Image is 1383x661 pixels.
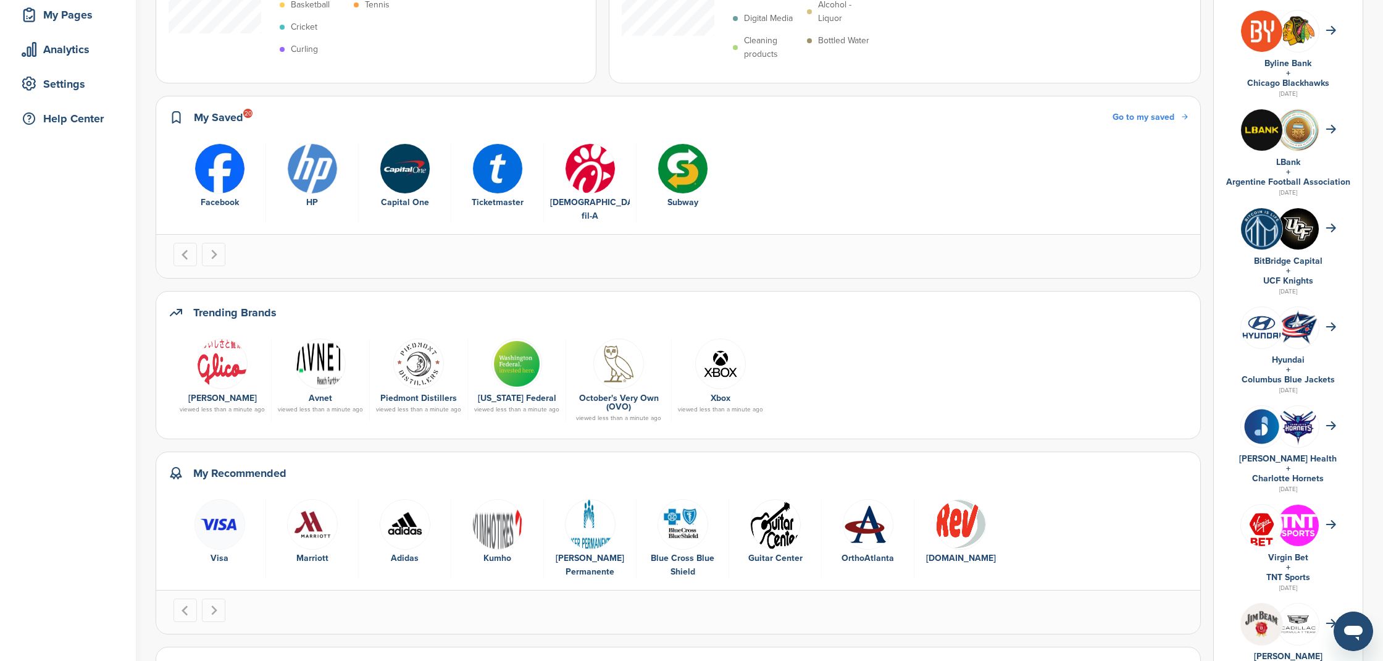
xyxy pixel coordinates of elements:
[380,499,430,550] img: Hwjxykur 400x400
[1239,453,1337,464] a: [PERSON_NAME] Health
[744,34,801,61] p: Cleaning products
[843,499,893,550] img: Data
[550,196,630,223] div: [DEMOGRAPHIC_DATA]-fil-A
[266,143,359,224] div: 2 of 6
[173,243,197,266] button: Go to last slide
[272,196,352,209] div: HP
[1226,385,1350,396] div: [DATE]
[278,339,363,388] a: Avnet logo 2017
[202,243,225,266] button: Next slide
[711,393,730,403] a: Xbox
[376,406,461,413] div: viewed less than a minute ago
[180,552,259,565] div: Visa
[393,339,444,389] img: 531027 439540542756035 1572132178 n
[180,143,259,210] a: Lsj99dbt 400x400 Facebook
[272,552,352,565] div: Marriott
[474,406,559,413] div: viewed less than a minute ago
[744,12,793,25] p: Digital Media
[451,499,544,579] div: 4 of 9
[291,20,317,34] p: Cricket
[359,143,451,224] div: 3 of 6
[19,73,123,95] div: Settings
[287,143,338,194] img: Hp
[750,499,801,550] img: Data
[550,552,630,579] div: [PERSON_NAME] Permanente
[643,552,722,579] div: Blue Cross Blue Shield
[735,552,815,565] div: Guitar Center
[1277,604,1319,645] img: Fcgoatp8 400x400
[550,499,630,579] a: Data [PERSON_NAME] Permanente
[1286,364,1290,375] a: +
[180,196,259,209] div: Facebook
[287,499,338,550] img: Jejbcle9 400x400
[1226,88,1350,99] div: [DATE]
[1276,157,1300,167] a: LBank
[735,499,815,566] a: Data Guitar Center
[1241,604,1282,645] img: Jyyddrmw 400x400
[272,143,352,210] a: Hp HP
[1268,552,1308,563] a: Virgin Bet
[474,339,559,388] a: 220px washington federal logo
[914,499,1007,579] div: 9 of 9
[579,393,659,412] a: October's Very Own (OVO)
[1242,374,1335,385] a: Columbus Blue Jackets
[1241,11,1282,52] img: I0zoso7r 400x400
[365,499,445,566] a: Hwjxykur 400x400 Adidas
[173,599,197,622] button: Go to last slide
[193,304,277,321] h2: Trending Brands
[365,196,445,209] div: Capital One
[1334,612,1373,651] iframe: Button to launch messaging window
[1226,583,1350,594] div: [DATE]
[921,499,1001,566] a: Rev [DOMAIN_NAME]
[1241,406,1282,447] img: Cap rx logo
[643,143,723,210] a: bzb7wj 400x400 Subway
[1277,406,1319,446] img: Open uri20141112 64162 gkv2an?1415811476
[1254,256,1322,266] a: BitBridge Capital
[1241,208,1282,250] img: Vytwwxfl 400x400
[12,104,123,133] a: Help Center
[544,499,637,579] div: 5 of 9
[376,339,461,388] a: 531027 439540542756035 1572132178 n
[729,499,822,579] div: 7 of 9
[1226,286,1350,297] div: [DATE]
[643,499,722,579] a: Data Blue Cross Blue Shield
[12,1,123,29] a: My Pages
[12,70,123,98] a: Settings
[1286,463,1290,474] a: +
[1277,208,1319,250] img: Tardm8ao 400x400
[309,393,332,403] a: Avnet
[643,196,723,209] div: Subway
[822,499,914,579] div: 8 of 9
[1272,355,1305,365] a: Hyundai
[458,143,537,210] a: Ypray5q9 400x400 Ticketmaster
[1277,505,1319,546] img: Qiv8dqs7 400x400
[197,339,248,389] img: 222px glico logo.svg
[194,499,245,550] img: Yzltm gk 400x400
[19,107,123,130] div: Help Center
[678,339,763,388] a: Group 239
[572,339,665,388] a: Ovo
[180,406,265,413] div: viewed less than a minute ago
[478,393,556,403] a: [US_STATE] Federal
[921,552,1001,565] div: [DOMAIN_NAME]
[193,465,286,482] h2: My Recommended
[828,552,908,565] div: OrthoAtlanta
[544,143,637,224] div: 5 of 6
[188,393,257,403] a: [PERSON_NAME]
[472,143,523,194] img: Ypray5q9 400x400
[1252,473,1324,484] a: Charlotte Hornets
[458,499,537,566] a: Data Kumho
[12,35,123,64] a: Analytics
[365,552,445,565] div: Adidas
[1277,109,1319,151] img: Mekkrcj8 400x400
[565,143,616,194] img: Emlh0rv4 400x400
[180,339,265,388] a: 222px glico logo.svg
[458,552,537,565] div: Kumho
[359,499,451,579] div: 3 of 9
[935,499,986,550] img: Rev
[1113,111,1188,124] a: Go to my saved
[266,499,359,579] div: 2 of 9
[1241,314,1282,341] img: Screen shot 2016 08 15 at 1.23.01 pm
[1241,109,1282,151] img: ag0puoq 400x400
[380,143,430,194] img: I6ffwyrd 400x400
